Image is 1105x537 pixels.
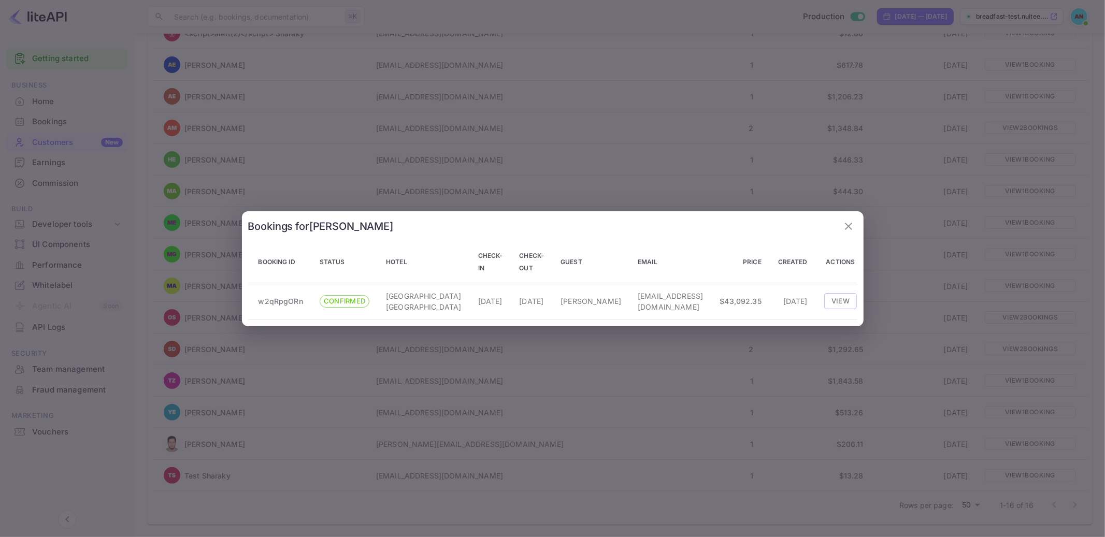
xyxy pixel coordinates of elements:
[711,241,770,283] th: Price
[478,296,503,307] p: [DATE]
[378,241,470,283] th: Hotel
[629,241,711,283] th: Email
[552,241,629,283] th: Guest
[720,296,762,307] p: $43,092.35
[320,296,369,307] span: CONFIRMED
[311,241,378,283] th: Status
[248,220,394,233] h2: Bookings for [PERSON_NAME]
[816,241,867,283] th: Actions
[778,296,808,307] p: [DATE]
[248,241,311,283] th: Booking ID
[561,296,621,307] p: [PERSON_NAME]
[386,291,462,312] p: [GEOGRAPHIC_DATA] [GEOGRAPHIC_DATA]
[638,291,703,312] p: [EMAIL_ADDRESS][DOMAIN_NAME]
[259,296,303,307] p: w2qRpgORn
[470,241,511,283] th: Check-in
[770,241,816,283] th: Created
[824,293,857,309] button: View
[511,241,552,283] th: Check-out
[519,296,544,307] p: [DATE]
